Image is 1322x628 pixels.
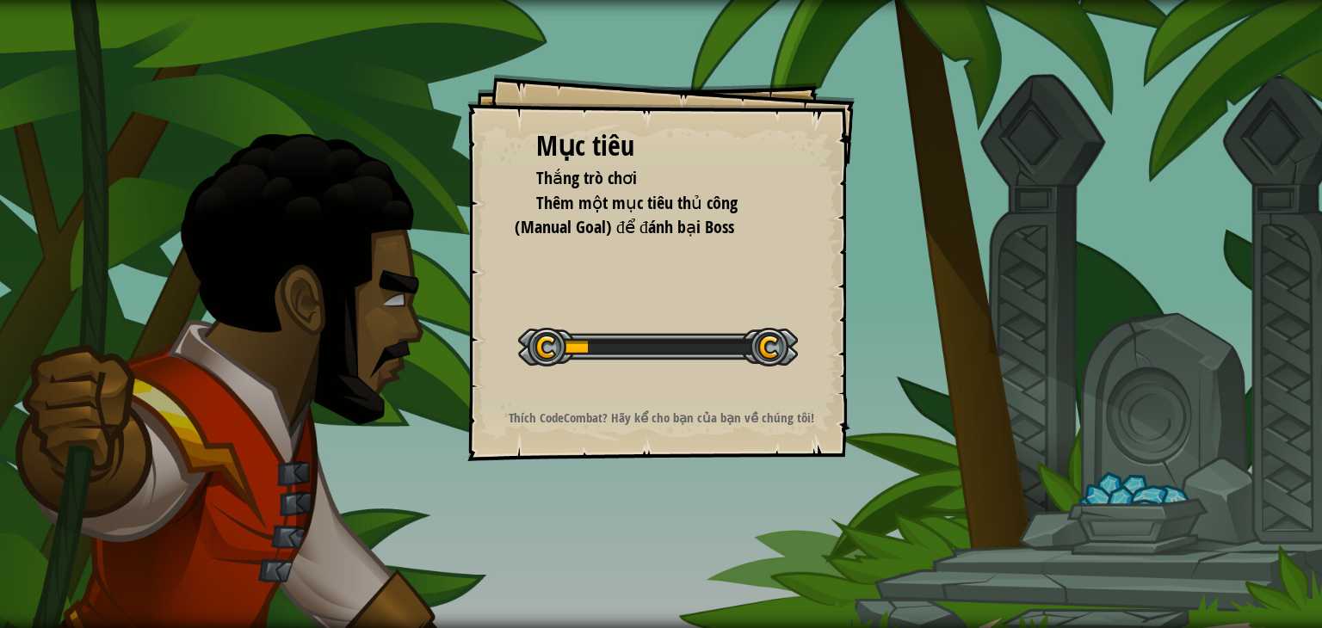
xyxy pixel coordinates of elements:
li: Thắng trò chơi [515,166,781,191]
strong: Thích CodeCombat? Hãy kể cho bạn của bạn về chúng tôi! [509,409,814,427]
span: Thêm một mục tiêu thủ công (Manual Goal) để đánh bại Boss [515,191,738,239]
div: Mục tiêu [536,126,786,166]
li: Thêm một mục tiêu thủ công (Manual Goal) để đánh bại Boss [515,191,781,240]
span: Thắng trò chơi [536,166,637,189]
